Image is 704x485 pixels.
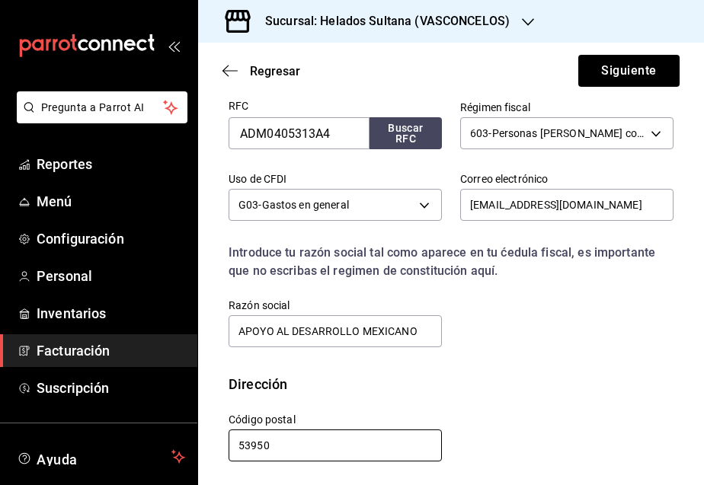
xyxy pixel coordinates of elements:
[37,228,185,249] span: Configuración
[168,40,180,52] button: open_drawer_menu
[253,12,510,30] h3: Sucursal: Helados Sultana (VASCONCELOS)
[229,414,442,425] label: Código postal
[229,300,442,311] label: Razón social
[238,197,349,212] span: G03 - Gastos en general
[229,101,442,111] label: RFC
[229,174,442,184] label: Uso de CFDI
[222,64,300,78] button: Regresar
[41,100,164,116] span: Pregunta a Parrot AI
[470,126,645,141] span: 603 - Personas [PERSON_NAME] con Fines no Lucrativos
[460,174,674,184] label: Correo electrónico
[17,91,187,123] button: Pregunta a Parrot AI
[460,102,674,113] label: Régimen fiscal
[37,303,185,324] span: Inventarios
[37,448,165,466] span: Ayuda
[578,55,680,87] button: Siguiente
[37,154,185,174] span: Reportes
[229,374,287,394] div: Dirección
[229,429,442,461] input: Obligatorio
[37,266,185,286] span: Personal
[229,244,674,280] div: Introduce tu razón social tal como aparece en tu ćedula fiscal, es importante que no escribas el ...
[37,191,185,212] span: Menú
[37,378,185,398] span: Suscripción
[370,117,442,149] button: Buscar RFC
[250,64,300,78] span: Regresar
[37,340,185,361] span: Facturación
[11,110,187,126] a: Pregunta a Parrot AI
